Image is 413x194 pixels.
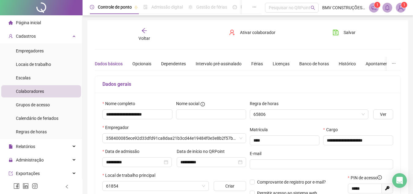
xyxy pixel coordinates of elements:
span: file [9,144,13,149]
div: Opcionais [132,60,151,67]
span: Ativar colaborador [240,29,275,36]
span: Locais de trabalho [16,62,51,67]
div: Dependentes [161,60,186,67]
span: Relatórios [16,144,35,149]
span: 65806 [253,110,365,119]
span: Gestão de férias [196,5,227,10]
span: Criar [225,183,234,189]
span: Salvar [344,29,356,36]
span: Escalas [16,75,31,80]
span: Exportações [16,171,40,176]
span: 358400085ece92d33dfd91ca8daa21b3cd44e19484f0e3e8b2f57b6bc4442f59 [106,134,242,143]
span: lock [9,158,13,162]
label: Data de início no QRPoint [177,148,229,155]
div: Férias [251,60,263,67]
label: Local de trabalho principal [102,172,159,179]
span: Controle de ponto [98,5,132,10]
span: Empregadores [16,48,44,53]
span: facebook [13,183,20,189]
span: sun [188,5,193,9]
span: Página inicial [16,20,41,25]
div: Licenças [273,60,289,67]
div: Histórico [339,60,356,67]
span: pushpin [134,6,138,9]
span: Grupos de acesso [16,102,50,107]
span: Comprovante de registro por e-mail? [257,180,326,184]
label: Nome completo [102,100,139,107]
div: Banco de horas [299,60,329,67]
div: Open Intercom Messenger [392,173,407,188]
span: info-circle [378,175,382,180]
button: Ativar colaborador [224,28,280,37]
span: clock-circle [90,5,94,9]
label: Data de admissão [102,148,143,155]
span: search [311,6,315,10]
label: Empregador [102,124,133,131]
button: Criar [214,181,246,191]
div: Intervalo pré-assinalado [196,60,242,67]
span: Ver [380,111,386,118]
span: Admissão digital [151,5,183,10]
span: ellipsis [252,5,256,9]
span: linkedin [23,183,29,189]
span: PIN de acesso [351,174,382,181]
span: Painel do DP [241,5,264,10]
button: Ver [373,109,393,119]
label: Matrícula [250,126,272,133]
span: info-circle [201,102,205,106]
div: Apontamentos [366,60,394,67]
label: Regra de horas [250,100,282,107]
span: notification [371,5,377,10]
button: Salvar [328,28,360,37]
span: file-done [143,5,148,9]
span: arrow-left [141,28,147,34]
sup: Atualize o seu contato no menu Meus Dados [401,2,407,8]
span: Regras de horas [16,129,47,134]
span: Voltar [138,36,150,41]
span: Colaboradores [16,89,44,94]
sup: 1 [374,2,380,8]
span: user-add [229,29,235,36]
span: 1 [403,3,405,7]
span: 61854 [106,181,205,191]
img: 66634 [396,3,405,12]
span: left [65,184,69,189]
span: home [9,21,13,25]
span: Cadastros [16,34,36,39]
span: 1 [376,3,378,7]
span: dashboard [233,5,237,9]
span: Administração [16,158,44,162]
label: E-mail [250,150,265,157]
span: instagram [32,183,38,189]
span: export [9,171,13,176]
span: BMV CONSTRUÇÕES E INCORPORAÇÕES [322,4,365,11]
span: ellipsis [392,61,396,66]
span: Calendário de feriados [16,116,58,121]
div: Dados básicos [95,60,123,67]
span: save [333,29,339,36]
span: user-add [9,34,13,38]
span: bell [385,5,390,10]
label: Cargo [323,126,341,133]
span: Nome social [176,100,199,107]
button: ellipsis [387,57,401,71]
h5: Dados gerais [102,81,393,88]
